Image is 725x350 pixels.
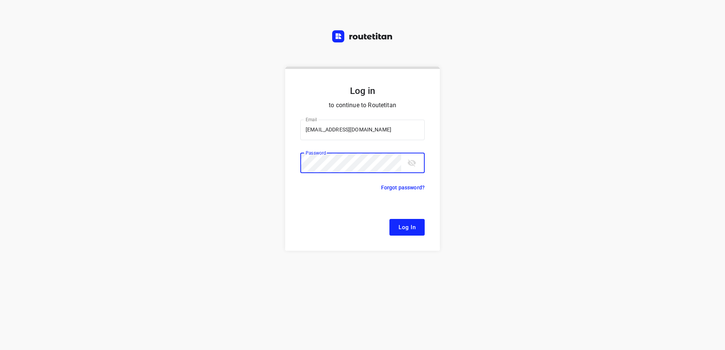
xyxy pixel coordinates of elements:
button: Log In [389,219,425,236]
p: Forgot password? [381,183,425,192]
button: toggle password visibility [404,155,419,170]
span: Log In [399,222,416,232]
img: Routetitan [332,30,393,42]
p: to continue to Routetitan [300,100,425,111]
h5: Log in [300,85,425,97]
